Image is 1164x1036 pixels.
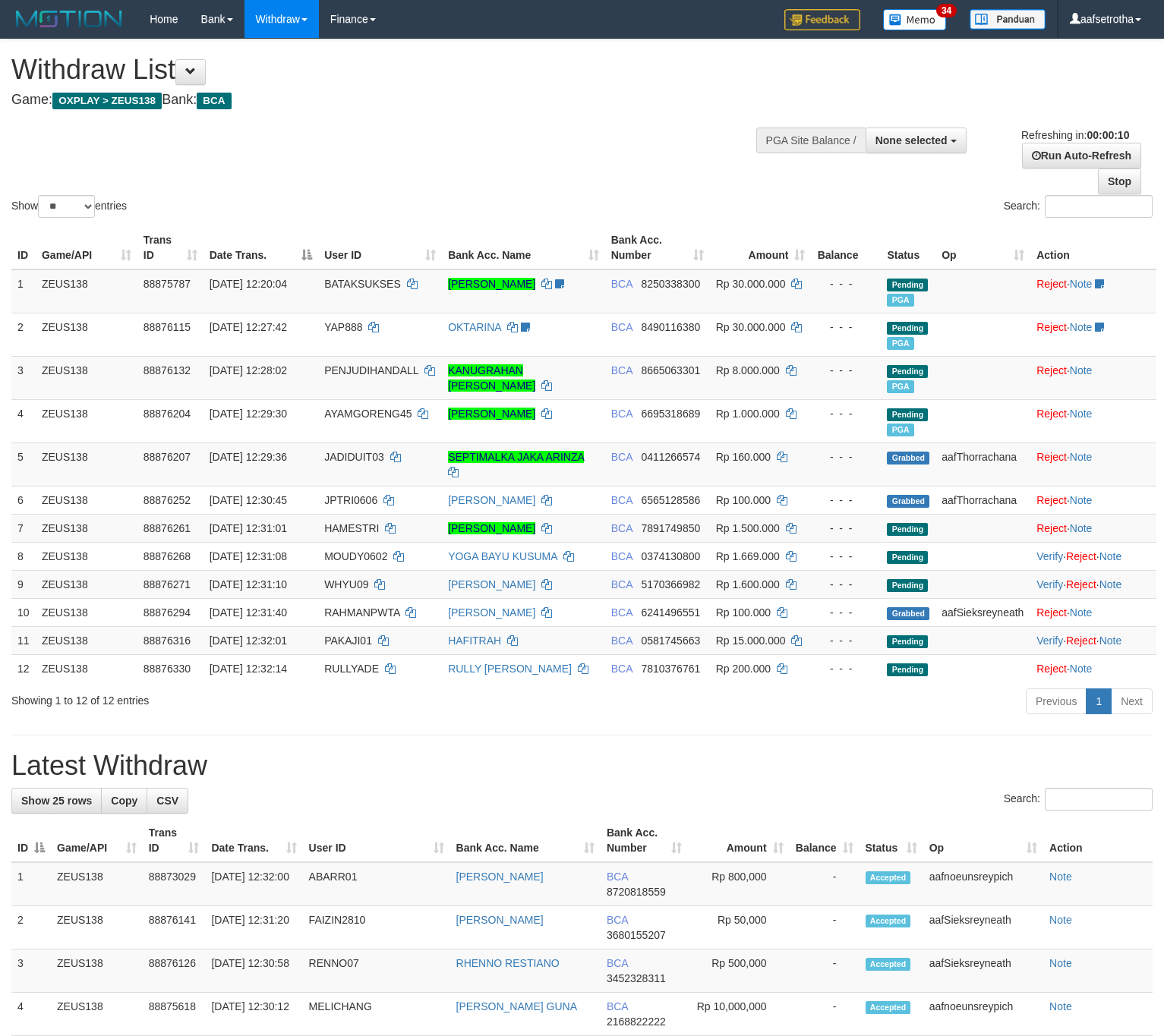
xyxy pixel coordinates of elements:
[144,522,191,534] span: 88876261
[1030,626,1156,654] td: · ·
[1036,522,1067,534] a: Reject
[860,819,923,862] th: Status: activate to sort column ascending
[1070,278,1093,290] a: Note
[1036,278,1067,290] a: Reject
[1086,688,1112,714] a: 1
[935,226,1030,269] th: Op: activate to sort column ascending
[1030,226,1156,269] th: Action
[143,862,206,906] td: 88873029
[11,949,51,993] td: 3
[448,451,584,463] a: SEPTIMALKA JAKA ARINZA
[210,408,287,420] span: [DATE] 12:29:30
[324,578,368,590] span: WHYU09
[1098,168,1141,194] a: Stop
[716,278,786,290] span: Rp 30.000.000
[1030,654,1156,682] td: ·
[303,906,450,949] td: FAIZIN2810
[11,93,761,108] h4: Game: Bank:
[887,322,928,335] span: Pending
[611,278,632,290] span: BCA
[607,929,666,941] span: Copy 3680155207 to clipboard
[688,862,789,906] td: Rp 800,000
[688,993,789,1036] td: Rp 10,000,000
[875,134,948,146] span: None selected
[641,321,700,333] span: Copy 8490116380 to clipboard
[790,862,860,906] td: -
[1070,663,1093,675] a: Note
[1030,399,1156,442] td: ·
[866,1001,911,1014] span: Accepted
[11,486,36,514] td: 6
[716,663,771,675] span: Rp 200.000
[1070,451,1093,463] a: Note
[36,313,137,356] td: ZEUS138
[790,949,860,993] td: -
[1004,195,1153,218] label: Search:
[1036,451,1067,463] a: Reject
[716,606,771,619] span: Rp 100.000
[641,451,700,463] span: Copy 0411266574 to clipboard
[36,514,137,542] td: ZEUS138
[641,606,700,619] span: Copy 6241496551 to clipboard
[11,399,36,442] td: 4
[111,795,137,807] span: Copy
[1070,408,1093,420] a: Note
[36,626,137,654] td: ZEUS138
[1036,578,1063,590] a: Verify
[210,522,287,534] span: [DATE] 12:31:01
[11,906,51,949] td: 2
[784,9,860,30] img: Feedback.jpg
[456,1000,577,1012] a: [PERSON_NAME] GUNA
[887,523,928,536] span: Pending
[817,493,875,508] div: - - -
[1043,819,1153,862] th: Action
[611,321,632,333] span: BCA
[11,687,474,708] div: Showing 1 to 12 of 12 entries
[866,915,911,927] span: Accepted
[448,408,535,420] a: [PERSON_NAME]
[641,522,700,534] span: Copy 7891749850 to clipboard
[1049,957,1072,969] a: Note
[1026,688,1087,714] a: Previous
[936,4,957,17] span: 34
[935,486,1030,514] td: aafThorrachana
[11,819,51,862] th: ID: activate to sort column descending
[607,972,666,984] span: Copy 3452328311 to clipboard
[144,635,191,647] span: 88876316
[324,364,418,376] span: PENJUDIHANDALL
[448,364,535,392] a: KANUGRAHAN [PERSON_NAME]
[866,871,911,884] span: Accepted
[51,949,143,993] td: ZEUS138
[442,226,605,269] th: Bank Acc. Name: activate to sort column ascending
[1030,514,1156,542] td: ·
[143,949,206,993] td: 88876126
[817,406,875,421] div: - - -
[210,635,287,647] span: [DATE] 12:32:01
[52,93,162,109] span: OXPLAY > ZEUS138
[143,993,206,1036] td: 88875618
[716,364,780,376] span: Rp 8.000.000
[866,958,911,971] span: Accepted
[1111,688,1153,714] a: Next
[887,424,913,436] span: Marked by aafnoeunsreypich
[1004,788,1153,811] label: Search:
[51,906,143,949] td: ZEUS138
[607,871,628,883] span: BCA
[1066,550,1096,562] a: Reject
[456,871,544,883] a: [PERSON_NAME]
[144,408,191,420] span: 88876204
[324,278,401,290] span: BATAKSUKSES
[790,906,860,949] td: -
[11,356,36,399] td: 3
[324,663,379,675] span: RULLYADE
[1049,1000,1072,1012] a: Note
[887,607,929,620] span: Grabbed
[811,226,881,269] th: Balance
[303,993,450,1036] td: MELICHANG
[611,494,632,506] span: BCA
[611,550,632,562] span: BCA
[448,578,535,590] a: [PERSON_NAME]
[11,751,1153,781] h1: Latest Withdraw
[144,278,191,290] span: 88875787
[887,663,928,676] span: Pending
